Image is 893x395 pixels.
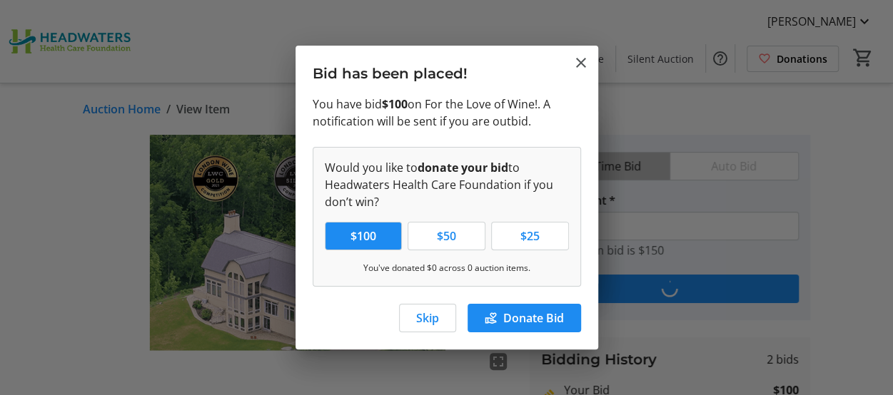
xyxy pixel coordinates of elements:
button: Close [572,54,590,71]
strong: donate your bid [418,160,508,175]
span: $50 [428,227,465,245]
h3: Bid has been placed! [296,46,598,95]
p: Would you like to to Headwaters Health Care Foundation if you don’t win? [325,159,569,210]
button: Donate Bid [468,304,581,332]
p: You have bid on For the Love of Wine!. A notification will be sent if you are outbid. [313,96,581,130]
span: Donate Bid [503,309,564,327]
p: You've donated $0 across 0 auction items. [325,262,569,275]
span: $25 [512,227,548,245]
button: Skip [399,304,456,332]
strong: $100 [382,96,408,112]
span: Skip [416,309,439,327]
span: $100 [342,227,385,245]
